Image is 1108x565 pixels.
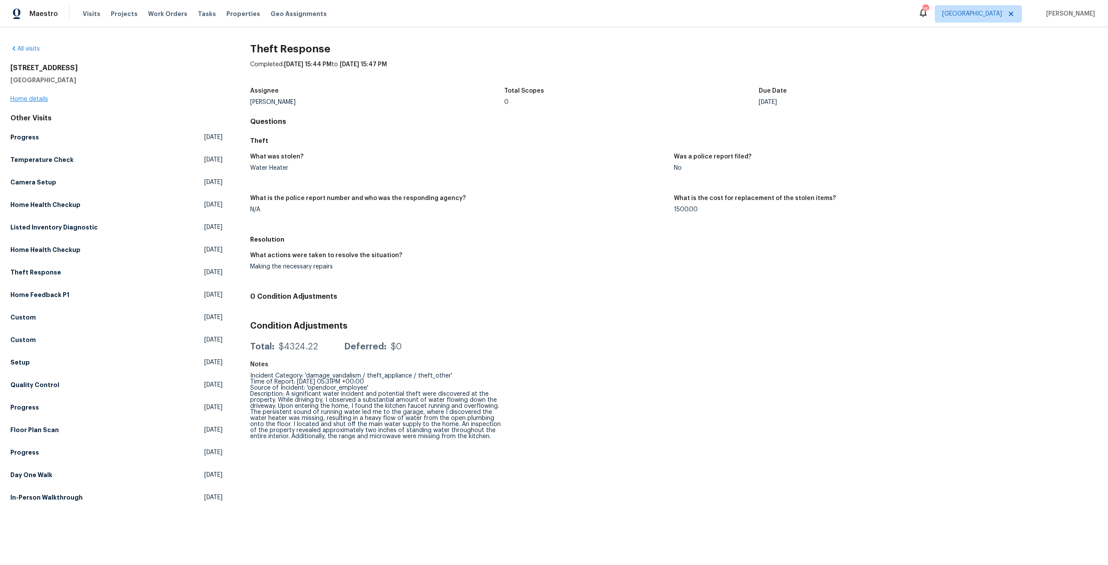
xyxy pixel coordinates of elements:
[10,422,222,438] a: Floor Plan Scan[DATE]
[250,60,1098,83] div: Completed: to
[10,220,222,235] a: Listed Inventory Diagnostic[DATE]
[10,287,222,303] a: Home Feedback P1[DATE]
[204,448,222,457] span: [DATE]
[10,223,98,232] h5: Listed Inventory Diagnostic
[10,245,81,254] h5: Home Health Checkup
[344,342,387,351] div: Deferred:
[10,268,61,277] h5: Theft Response
[10,96,48,102] a: Home details
[674,165,1091,171] div: No
[250,342,274,351] div: Total:
[10,467,222,483] a: Day One Walk[DATE]
[10,242,222,258] a: Home Health Checkup[DATE]
[10,64,222,72] h2: [STREET_ADDRESS]
[204,403,222,412] span: [DATE]
[204,471,222,479] span: [DATE]
[10,471,52,479] h5: Day One Walk
[250,165,667,171] div: Water Heater
[1043,10,1095,18] span: [PERSON_NAME]
[250,235,1098,244] h5: Resolution
[250,207,667,213] div: N/A
[204,358,222,367] span: [DATE]
[674,154,751,160] h5: Was a police report filed?
[250,154,303,160] h5: What was stolen?
[284,61,332,68] span: [DATE] 15:44 PM
[198,11,216,17] span: Tasks
[250,264,667,270] div: Making the necessary repairs
[204,245,222,254] span: [DATE]
[250,117,1098,126] h4: Questions
[226,10,260,18] span: Properties
[204,313,222,322] span: [DATE]
[674,195,836,201] h5: What is the cost for replacement of the stolen items?
[204,178,222,187] span: [DATE]
[10,200,81,209] h5: Home Health Checkup
[504,88,544,94] h5: Total Scopes
[10,152,222,168] a: Temperature Check[DATE]
[10,114,222,123] div: Other Visits
[204,493,222,502] span: [DATE]
[10,265,222,280] a: Theft Response[DATE]
[250,195,466,201] h5: What is the police report number and who was the responding agency?
[204,155,222,164] span: [DATE]
[204,223,222,232] span: [DATE]
[83,10,100,18] span: Visits
[942,10,1002,18] span: [GEOGRAPHIC_DATA]
[271,10,327,18] span: Geo Assignments
[250,252,402,258] h5: What actions were taken to resolve the situation?
[674,207,1091,213] div: 1500.00
[204,200,222,209] span: [DATE]
[10,377,222,393] a: Quality Control[DATE]
[250,88,279,94] h5: Assignee
[10,310,222,325] a: Custom[DATE]
[759,88,787,94] h5: Due Date
[10,129,222,145] a: Progress[DATE]
[10,133,39,142] h5: Progress
[10,493,83,502] h5: In-Person Walkthrough
[279,342,318,351] div: $4324.22
[10,448,39,457] h5: Progress
[759,99,1013,105] div: [DATE]
[250,322,1098,330] h3: Condition Adjustments
[10,46,40,52] a: All visits
[10,381,59,389] h5: Quality Control
[10,178,56,187] h5: Camera Setup
[204,426,222,434] span: [DATE]
[204,381,222,389] span: [DATE]
[111,10,138,18] span: Projects
[10,313,36,322] h5: Custom
[250,362,268,368] h5: Notes
[504,99,759,105] div: 0
[10,291,69,299] h5: Home Feedback P1
[250,45,1098,53] h2: Theft Response
[10,403,39,412] h5: Progress
[10,355,222,370] a: Setup[DATE]
[148,10,187,18] span: Work Orders
[340,61,387,68] span: [DATE] 15:47 PM
[10,174,222,190] a: Camera Setup[DATE]
[10,155,74,164] h5: Temperature Check
[391,342,402,351] div: $0
[10,336,36,344] h5: Custom
[204,268,222,277] span: [DATE]
[10,76,222,84] h5: [GEOGRAPHIC_DATA]
[204,133,222,142] span: [DATE]
[250,373,505,439] div: Incident Category: 'damage_vandalism / theft_appliance / theft_other' Time of Report: [DATE] 05:3...
[922,5,928,14] div: 25
[204,336,222,344] span: [DATE]
[10,400,222,415] a: Progress[DATE]
[10,358,30,367] h5: Setup
[10,445,222,460] a: Progress[DATE]
[250,136,1098,145] h5: Theft
[10,332,222,348] a: Custom[DATE]
[10,426,59,434] h5: Floor Plan Scan
[10,490,222,505] a: In-Person Walkthrough[DATE]
[250,292,1098,301] h4: 0 Condition Adjustments
[10,197,222,213] a: Home Health Checkup[DATE]
[29,10,58,18] span: Maestro
[204,291,222,299] span: [DATE]
[250,99,505,105] div: [PERSON_NAME]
